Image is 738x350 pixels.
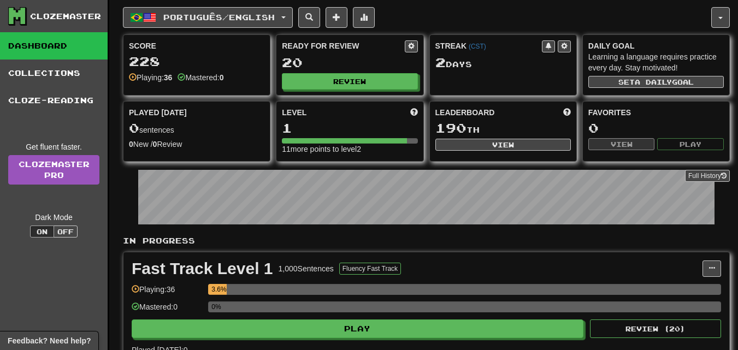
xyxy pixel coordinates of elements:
div: Mastered: [178,72,223,83]
div: New / Review [129,139,264,150]
div: 0 [588,121,724,135]
strong: 0 [220,73,224,82]
button: More stats [353,7,375,28]
button: Off [54,226,78,238]
div: Score [129,40,264,51]
strong: 0 [153,140,157,149]
div: Mastered: 0 [132,301,203,319]
button: Play [657,138,724,150]
span: 0 [129,120,139,135]
span: Open feedback widget [8,335,91,346]
div: 228 [129,55,264,68]
button: Seta dailygoal [588,76,724,88]
div: 1,000 Sentences [279,263,334,274]
div: Dark Mode [8,212,99,223]
span: This week in points, UTC [563,107,571,118]
p: In Progress [123,235,730,246]
a: ClozemasterPro [8,155,99,185]
div: Daily Goal [588,40,724,51]
div: 11 more points to level 2 [282,144,417,155]
div: Fast Track Level 1 [132,260,273,277]
div: Playing: 36 [132,284,203,302]
button: View [435,139,571,151]
button: Search sentences [298,7,320,28]
div: Get fluent faster. [8,141,99,152]
button: Full History [685,170,730,182]
span: Score more points to level up [410,107,418,118]
button: View [588,138,655,150]
div: th [435,121,571,135]
span: Level [282,107,306,118]
span: Played [DATE] [129,107,187,118]
button: Português/English [123,7,293,28]
div: Learning a language requires practice every day. Stay motivated! [588,51,724,73]
button: Fluency Fast Track [339,263,401,275]
span: Português / English [163,13,275,22]
strong: 36 [164,73,173,82]
div: Day s [435,56,571,70]
div: 20 [282,56,417,69]
div: 1 [282,121,417,135]
div: Ready for Review [282,40,404,51]
span: a daily [635,78,672,86]
span: 190 [435,120,467,135]
button: On [30,226,54,238]
div: Playing: [129,72,172,83]
button: Play [132,319,583,338]
div: sentences [129,121,264,135]
a: (CST) [469,43,486,50]
div: Favorites [588,107,724,118]
div: 3.6% [211,284,227,295]
span: 2 [435,55,446,70]
button: Review [282,73,417,90]
button: Review (20) [590,319,721,338]
div: Streak [435,40,542,51]
div: Clozemaster [30,11,101,22]
strong: 0 [129,140,133,149]
span: Leaderboard [435,107,495,118]
button: Add sentence to collection [326,7,347,28]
